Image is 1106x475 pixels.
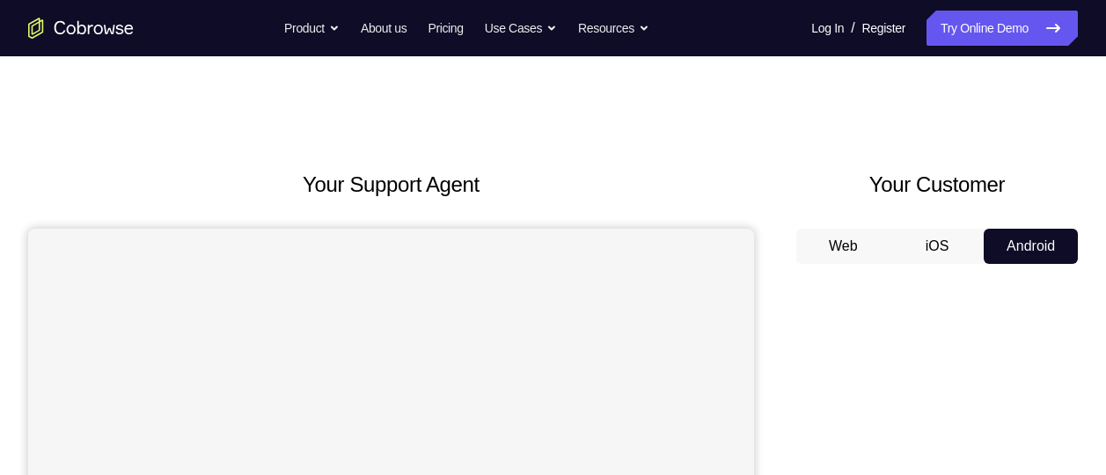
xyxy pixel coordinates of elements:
[796,169,1078,201] h2: Your Customer
[811,11,844,46] a: Log In
[851,18,854,39] span: /
[28,169,754,201] h2: Your Support Agent
[578,11,649,46] button: Resources
[485,11,557,46] button: Use Cases
[796,229,890,264] button: Web
[361,11,407,46] a: About us
[28,18,134,39] a: Go to the home page
[927,11,1078,46] a: Try Online Demo
[862,11,905,46] a: Register
[284,11,340,46] button: Product
[890,229,985,264] button: iOS
[984,229,1078,264] button: Android
[428,11,463,46] a: Pricing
